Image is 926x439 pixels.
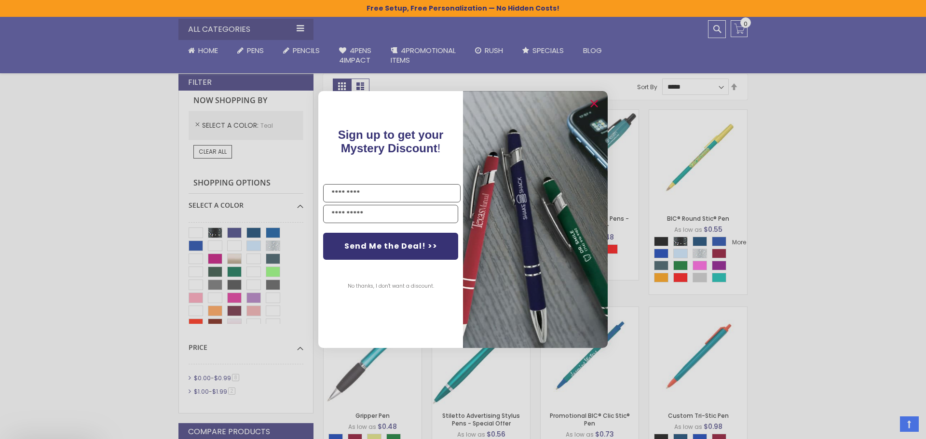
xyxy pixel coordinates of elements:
[343,274,439,298] button: No thanks, I don't want a discount.
[338,128,444,155] span: !
[586,96,602,111] button: Close dialog
[463,91,608,348] img: pop-up-image
[846,413,926,439] iframe: Google Customer Reviews
[323,233,458,260] button: Send Me the Deal! >>
[338,128,444,155] span: Sign up to get your Mystery Discount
